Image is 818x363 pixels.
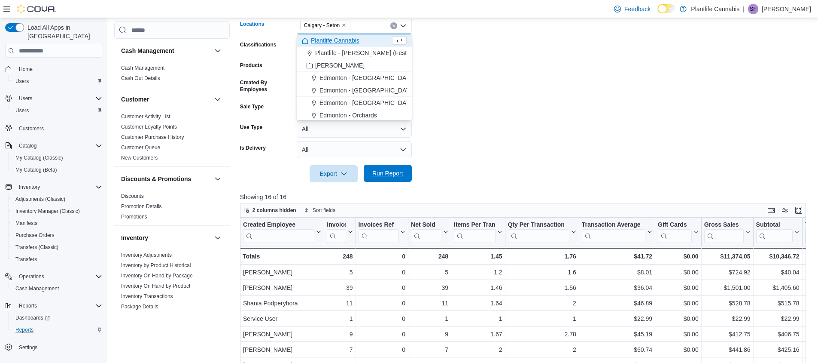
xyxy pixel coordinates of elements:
[121,234,211,242] button: Inventory
[121,175,211,183] button: Discounts & Promotions
[121,272,193,279] span: Inventory On Hand by Package
[704,221,750,243] button: Gross Sales
[12,254,40,265] a: Transfers
[582,221,645,243] div: Transaction Average
[454,251,502,261] div: 1.45
[704,314,750,324] div: $22.99
[327,267,353,277] div: 5
[121,155,158,161] a: New Customers
[243,314,321,324] div: Service User
[358,221,398,229] div: Invoices Ref
[411,251,448,261] div: 248
[508,221,569,243] div: Qty Per Transaction
[121,175,191,183] h3: Discounts & Promotions
[15,64,36,74] a: Home
[780,205,790,215] button: Display options
[297,59,412,72] button: [PERSON_NAME]
[358,221,398,243] div: Invoices Ref
[411,283,448,293] div: 39
[12,153,67,163] a: My Catalog (Classic)
[213,174,223,184] button: Discounts & Promotions
[508,298,576,308] div: 2
[114,191,230,225] div: Discounts & Promotions
[756,345,799,355] div: $425.16
[9,229,106,241] button: Purchase Orders
[19,142,36,149] span: Catalog
[327,221,353,243] button: Invoices Sold
[454,283,502,293] div: 1.46
[121,124,177,130] a: Customer Loyalty Points
[121,203,162,210] span: Promotion Details
[12,254,102,265] span: Transfers
[658,221,692,229] div: Gift Cards
[327,283,353,293] div: 39
[15,64,102,74] span: Home
[704,283,750,293] div: $1,501.00
[15,196,65,203] span: Adjustments (Classic)
[12,105,32,116] a: Users
[766,205,776,215] button: Keyboard shortcuts
[704,221,743,229] div: Gross Sales
[756,283,799,293] div: $1,405.60
[12,242,62,252] a: Transfers (Classic)
[114,63,230,87] div: Cash Management
[704,329,750,339] div: $412.75
[243,267,321,277] div: [PERSON_NAME]
[762,4,811,14] p: [PERSON_NAME]
[243,283,321,293] div: [PERSON_NAME]
[297,72,412,84] button: Edmonton - [GEOGRAPHIC_DATA]
[12,206,102,216] span: Inventory Manager (Classic)
[748,4,758,14] div: Susan Firkola
[12,218,102,228] span: Manifests
[756,267,799,277] div: $40.04
[411,314,448,324] div: 1
[9,217,106,229] button: Manifests
[12,230,58,240] a: Purchase Orders
[15,285,59,292] span: Cash Management
[240,21,265,28] label: Locations
[327,221,346,229] div: Invoices Sold
[243,221,314,229] div: Created Employee
[327,314,353,324] div: 1
[704,345,750,355] div: $441.86
[2,63,106,75] button: Home
[319,86,415,95] span: Edmonton - [GEOGRAPHIC_DATA]
[411,329,448,339] div: 9
[9,241,106,253] button: Transfers (Classic)
[12,242,102,252] span: Transfers (Classic)
[240,145,266,151] label: Is Delivery
[240,79,293,93] label: Created By Employees
[300,21,350,30] span: Calgary - Seton
[121,252,172,258] a: Inventory Adjustments
[2,300,106,312] button: Reports
[658,221,699,243] button: Gift Cards
[121,303,158,310] span: Package Details
[508,329,576,339] div: 2.78
[15,123,47,134] a: Customers
[19,302,37,309] span: Reports
[15,301,102,311] span: Reports
[121,46,174,55] h3: Cash Management
[658,221,692,243] div: Gift Card Sales
[313,207,335,214] span: Sort fields
[15,182,102,192] span: Inventory
[121,283,190,289] span: Inventory On Hand by Product
[756,221,792,229] div: Subtotal
[12,153,102,163] span: My Catalog (Classic)
[756,298,799,308] div: $515.78
[327,345,353,355] div: 7
[12,325,102,335] span: Reports
[19,95,32,102] span: Users
[12,105,102,116] span: Users
[301,205,339,215] button: Sort fields
[121,214,147,220] a: Promotions
[582,314,652,324] div: $22.99
[121,95,149,104] h3: Customer
[121,234,148,242] h3: Inventory
[243,298,321,308] div: Shania Podperyhora
[358,298,405,308] div: 0
[240,103,264,110] label: Sale Type
[121,123,177,130] span: Customer Loyalty Points
[12,283,102,294] span: Cash Management
[297,34,412,47] button: Plantlife Cannabis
